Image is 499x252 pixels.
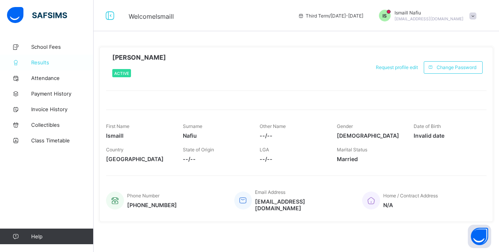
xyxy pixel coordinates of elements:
span: Collectibles [31,122,94,128]
span: [PERSON_NAME] [112,53,166,61]
span: --/-- [183,156,248,162]
span: [GEOGRAPHIC_DATA] [106,156,171,162]
span: Invoice History [31,106,94,112]
button: Open asap [468,225,491,248]
span: [EMAIL_ADDRESS][DOMAIN_NAME] [395,16,464,21]
span: LGA [260,147,269,153]
span: Active [114,71,129,76]
span: Married [337,156,402,162]
span: [PHONE_NUMBER] [127,202,177,208]
span: session/term information [298,13,363,19]
img: safsims [7,7,67,23]
span: Date of Birth [414,123,441,129]
span: School Fees [31,44,94,50]
span: Welcome Ismaill [129,12,174,20]
span: --/-- [260,156,325,162]
span: Ismaill Nafiu [395,10,464,16]
span: State of Origin [183,147,214,153]
span: N/A [383,202,438,208]
span: --/-- [260,132,325,139]
span: Invalid date [414,132,479,139]
span: Class Timetable [31,137,94,144]
span: Home / Contract Address [383,193,438,199]
span: Nafiu [183,132,248,139]
span: [DEMOGRAPHIC_DATA] [337,132,402,139]
span: Results [31,59,94,66]
span: Change Password [437,64,476,70]
span: Other Name [260,123,286,129]
span: Surname [183,123,202,129]
span: [EMAIL_ADDRESS][DOMAIN_NAME] [255,198,350,211]
span: Gender [337,123,353,129]
span: Payment History [31,91,94,97]
span: First Name [106,123,129,129]
span: Request profile edit [376,64,418,70]
div: IsmaillNafiu [371,10,480,21]
span: Email Address [255,189,285,195]
span: Marital Status [337,147,367,153]
span: Phone Number [127,193,159,199]
span: Ismaill [106,132,171,139]
span: Help [31,233,93,240]
span: Attendance [31,75,94,81]
span: Country [106,147,124,153]
span: IS [382,13,387,19]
